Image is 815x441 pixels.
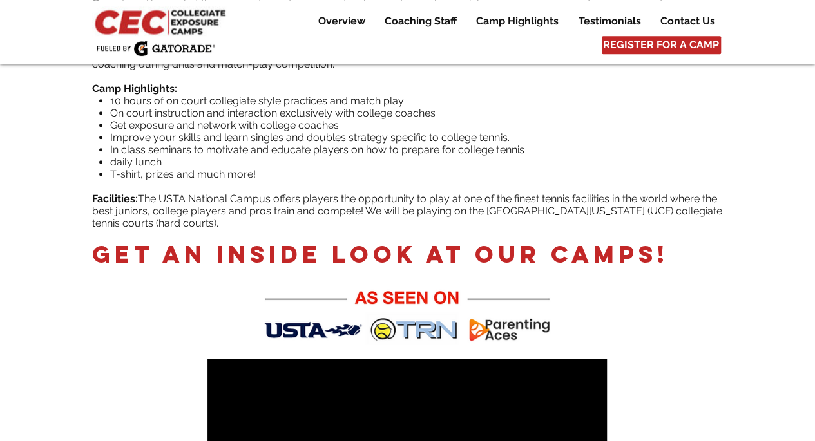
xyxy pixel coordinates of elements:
[110,144,524,156] span: In class seminars to motivate and educate players on how to prepare for college tennis
[110,119,339,131] span: Get exposure and network with college coaches
[92,82,177,95] span: Camp Highlights:
[654,14,722,29] p: Contact Us
[264,287,551,344] img: As Seen On CEC_V2 2_24_22.png
[92,239,669,269] span: GET AN INSIDE LOOK AT OUR CAMPS!
[651,14,724,29] a: Contact Us
[110,107,436,119] span: On court instruction and interaction exclusively with college coaches
[298,14,724,29] nav: Site
[312,14,372,29] p: Overview
[96,41,215,56] img: Fueled by Gatorade.png
[110,131,509,144] span: Improve your skills and learn singles and doubles strategy specific to college tennis.
[375,14,466,29] a: Coaching Staff
[110,168,256,180] span: T-shirt, prizes and much more!
[92,6,231,36] img: CEC Logo Primary_edited.jpg
[466,14,568,29] a: Camp Highlights
[603,38,719,52] span: REGISTER FOR A CAMP
[572,14,647,29] p: Testimonials
[602,36,721,54] a: REGISTER FOR A CAMP
[470,14,565,29] p: Camp Highlights
[569,14,650,29] a: Testimonials
[92,192,138,205] span: Facilities:
[110,95,404,107] span: 10 hours of on court collegiate style practices and match play
[378,14,463,29] p: Coaching Staff
[309,14,374,29] a: Overview
[92,192,722,229] span: The USTA National Campus offers players the opportunity to play at one of the finest tennis facil...
[110,156,162,168] span: daily lunch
